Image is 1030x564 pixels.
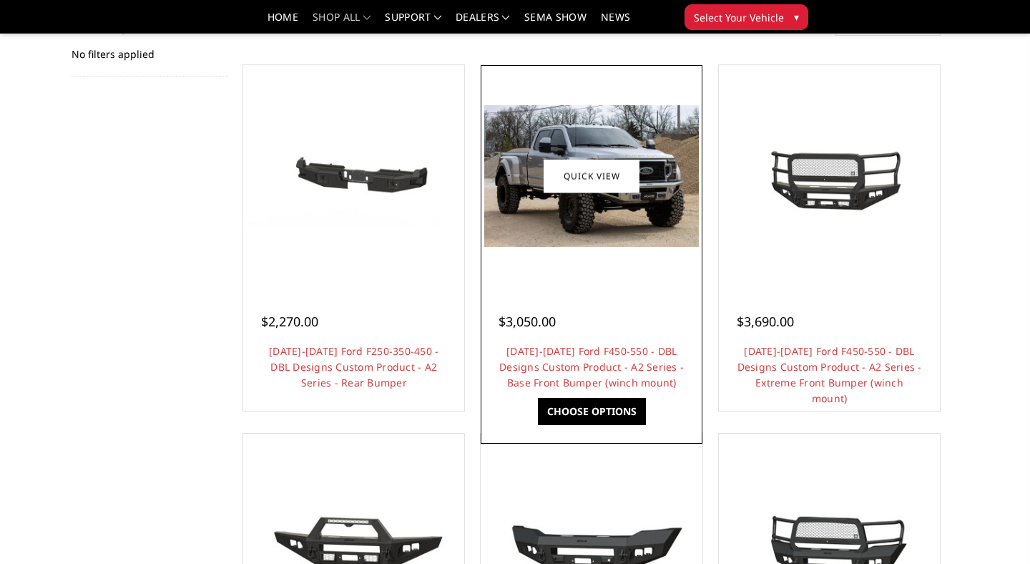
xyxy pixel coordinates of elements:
[247,69,461,283] a: 2017-2022 Ford F250-350-450 - DBL Designs Custom Product - A2 Series - Rear Bumper 2017-2022 Ford...
[737,344,922,405] a: [DATE]-[DATE] Ford F450-550 - DBL Designs Custom Product - A2 Series - Extreme Front Bumper (winc...
[685,4,808,30] button: Select Your Vehicle
[484,105,698,247] img: 2017-2022 Ford F450-550 - DBL Designs Custom Product - A2 Series - Base Front Bumper (winch mount)
[72,19,229,77] div: No filters applied
[261,313,318,330] span: $2,270.00
[524,12,587,33] a: SEMA Show
[268,12,298,33] a: Home
[385,12,441,33] a: Support
[456,12,510,33] a: Dealers
[794,9,799,24] span: ▾
[722,69,936,283] a: 2017-2022 Ford F450-550 - DBL Designs Custom Product - A2 Series - Extreme Front Bumper (winch mo...
[313,12,371,33] a: shop all
[601,12,630,33] a: News
[499,313,556,330] span: $3,050.00
[484,69,698,283] a: 2017-2022 Ford F450-550 - DBL Designs Custom Product - A2 Series - Base Front Bumper (winch mount...
[269,344,438,389] a: [DATE]-[DATE] Ford F250-350-450 - DBL Designs Custom Product - A2 Series - Rear Bumper
[499,344,684,389] a: [DATE]-[DATE] Ford F450-550 - DBL Designs Custom Product - A2 Series - Base Front Bumper (winch m...
[694,10,784,25] span: Select Your Vehicle
[737,313,794,330] span: $3,690.00
[538,398,646,425] a: Choose Options
[544,159,639,193] a: Quick view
